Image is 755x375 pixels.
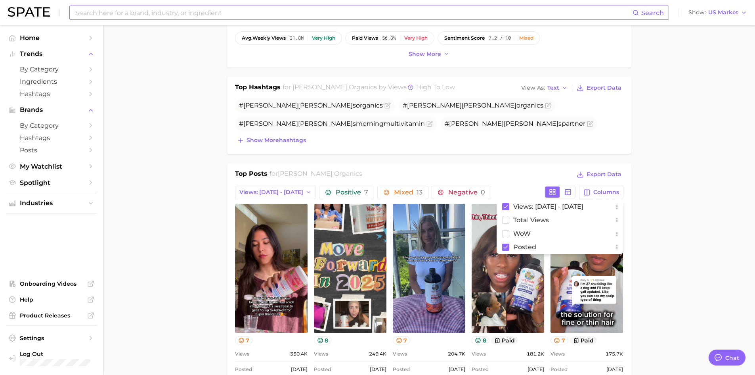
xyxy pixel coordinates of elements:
[243,120,298,127] span: [PERSON_NAME]
[448,189,485,196] span: Negative
[587,85,621,91] span: Export Data
[370,365,386,374] span: [DATE]
[513,244,536,250] span: Posted
[462,102,516,109] span: [PERSON_NAME]
[20,65,83,73] span: by Category
[513,230,531,237] span: WoW
[6,88,97,100] a: Hashtags
[570,336,597,344] button: paid
[6,197,97,209] button: Industries
[6,104,97,116] button: Brands
[6,32,97,44] a: Home
[20,78,83,85] span: Ingredients
[20,280,83,287] span: Onboarding Videos
[20,90,83,98] span: Hashtags
[242,35,252,41] abbr: average
[606,365,623,374] span: [DATE]
[587,171,621,178] span: Export Data
[472,349,486,359] span: Views
[489,35,511,41] span: 7.2 / 10
[407,102,462,109] span: [PERSON_NAME]
[417,188,422,196] span: 13
[243,102,298,109] span: [PERSON_NAME]
[235,365,252,374] span: Posted
[579,186,623,199] button: Columns
[444,35,485,41] span: sentiment score
[20,179,83,187] span: Spotlight
[403,102,543,109] span: #
[686,8,749,18] button: ShowUS Market
[20,200,83,207] span: Industries
[606,349,623,359] span: 175.7k
[6,160,97,173] a: My Watchlist
[270,169,362,181] h2: for
[491,336,518,344] button: paid
[235,31,342,45] button: avg.weekly views31.8mVery high
[448,349,465,359] span: 204.7k
[6,332,97,344] a: Settings
[472,336,489,344] button: 8
[384,102,391,109] button: Flag as miscategorized or irrelevant
[364,188,368,196] span: 7
[6,310,97,321] a: Product Releases
[519,35,533,41] div: Mixed
[278,170,362,177] span: [PERSON_NAME] organics
[20,50,83,58] span: Trends
[312,35,335,41] div: Very high
[519,83,570,93] button: View AsText
[6,348,97,369] a: Log out. Currently logged in with e-mail raj@netrush.com.
[426,121,433,127] button: Flag as miscategorized or irrelevant
[516,102,543,109] span: organics
[504,120,558,127] span: [PERSON_NAME]
[247,137,306,144] span: Show more hashtags
[497,200,623,254] div: Columns
[641,9,664,17] span: Search
[575,83,623,94] button: Export Data
[481,188,485,196] span: 0
[314,365,331,374] span: Posted
[550,349,565,359] span: Views
[593,189,619,196] span: Columns
[382,35,396,41] span: 56.3%
[20,350,90,358] span: Log Out
[6,48,97,60] button: Trends
[20,146,83,154] span: Posts
[242,35,286,41] span: weekly views
[545,102,551,109] button: Flag as miscategorized or irrelevant
[404,35,428,41] div: Very high
[6,144,97,156] a: Posts
[6,119,97,132] a: by Category
[449,120,504,127] span: [PERSON_NAME]
[314,336,332,344] button: 8
[393,349,407,359] span: Views
[438,31,540,45] button: sentiment score7.2 / 10Mixed
[513,217,549,223] span: Total Views
[575,169,623,180] button: Export Data
[393,336,411,344] button: 7
[472,365,489,374] span: Posted
[6,63,97,75] a: by Category
[283,83,455,94] h2: for by Views
[235,169,268,181] h1: Top Posts
[75,6,633,19] input: Search here for a brand, industry, or ingredient
[550,336,568,344] button: 7
[239,102,383,109] span: # s
[292,83,377,91] span: [PERSON_NAME] organics
[235,336,253,344] button: 7
[416,83,455,91] span: high to low
[298,120,353,127] span: [PERSON_NAME]
[550,365,568,374] span: Posted
[291,365,308,374] span: [DATE]
[20,122,83,129] span: by Category
[393,365,410,374] span: Posted
[409,51,441,58] span: Show more
[394,189,422,196] span: Mixed
[6,278,97,290] a: Onboarding Videos
[239,120,425,127] span: # smorningmultivitamin
[369,349,386,359] span: 249.4k
[20,134,83,142] span: Hashtags
[513,203,583,210] span: Views: [DATE] - [DATE]
[528,365,544,374] span: [DATE]
[20,312,83,319] span: Product Releases
[352,35,378,41] span: paid views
